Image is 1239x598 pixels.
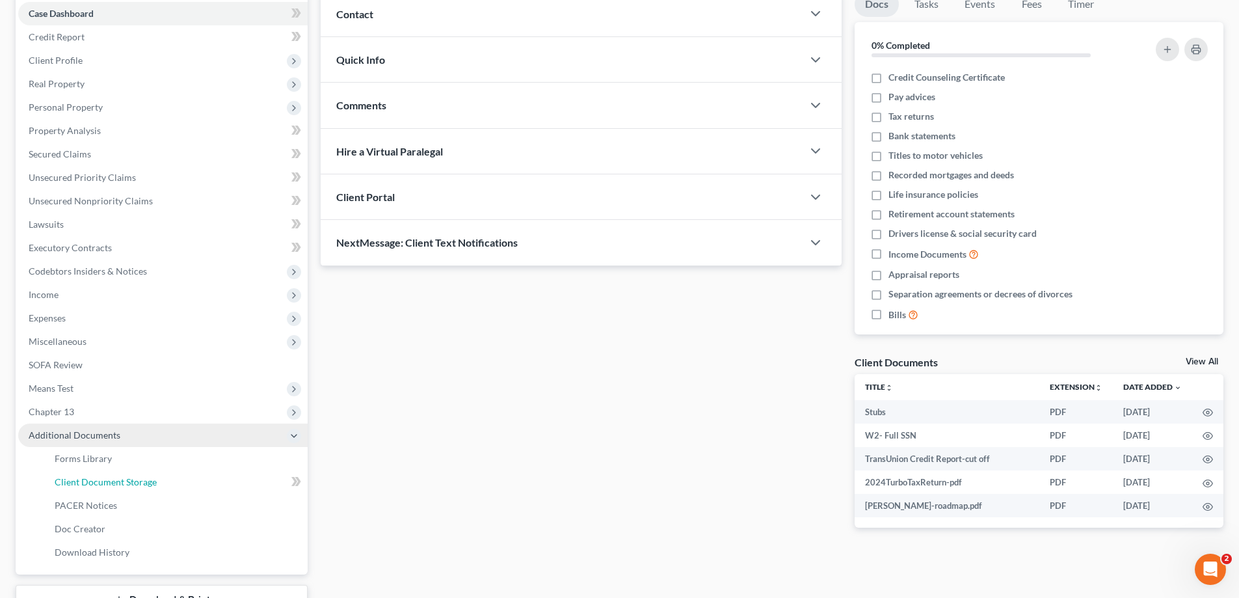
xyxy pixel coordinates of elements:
[18,213,308,236] a: Lawsuits
[29,242,112,253] span: Executory Contracts
[18,236,308,260] a: Executory Contracts
[885,384,893,392] i: unfold_more
[888,90,935,103] span: Pay advices
[29,102,103,113] span: Personal Property
[29,195,153,206] span: Unsecured Nonpriority Claims
[29,336,87,347] span: Miscellaneous
[44,541,308,564] a: Download History
[1221,554,1232,564] span: 2
[1113,400,1192,424] td: [DATE]
[888,248,966,261] span: Income Documents
[29,383,73,394] span: Means Test
[18,119,308,143] a: Property Analysis
[29,78,85,89] span: Real Property
[29,289,59,300] span: Income
[1195,554,1226,585] iframe: Intercom live chat
[1039,494,1113,517] td: PDF
[29,125,101,136] span: Property Analysis
[29,429,120,441] span: Additional Documents
[29,312,66,323] span: Expenses
[18,2,308,25] a: Case Dashboard
[44,447,308,470] a: Forms Library
[1113,424,1192,447] td: [DATE]
[44,494,308,517] a: PACER Notices
[29,406,74,417] span: Chapter 13
[1186,357,1218,366] a: View All
[44,517,308,541] a: Doc Creator
[888,110,934,123] span: Tax returns
[336,99,386,111] span: Comments
[1113,447,1192,470] td: [DATE]
[865,382,893,392] a: Titleunfold_more
[1039,470,1113,494] td: PDF
[855,447,1039,470] td: TransUnion Credit Report-cut off
[55,500,117,511] span: PACER Notices
[55,476,157,487] span: Client Document Storage
[888,188,978,201] span: Life insurance policies
[18,189,308,213] a: Unsecured Nonpriority Claims
[888,129,955,143] span: Bank statements
[1113,494,1192,517] td: [DATE]
[29,55,83,66] span: Client Profile
[855,494,1039,517] td: [PERSON_NAME]-roadmap.pdf
[855,424,1039,447] td: W2- Full SSN
[888,71,1005,84] span: Credit Counseling Certificate
[29,219,64,230] span: Lawsuits
[336,191,395,203] span: Client Portal
[336,8,373,20] span: Contact
[29,172,136,183] span: Unsecured Priority Claims
[1039,400,1113,424] td: PDF
[1113,470,1192,494] td: [DATE]
[29,8,94,19] span: Case Dashboard
[855,470,1039,494] td: 2024TurboTaxReturn-pdf
[18,353,308,377] a: SOFA Review
[872,40,930,51] strong: 0% Completed
[18,166,308,189] a: Unsecured Priority Claims
[888,288,1072,301] span: Separation agreements or decrees of divorces
[888,149,983,162] span: Titles to motor vehicles
[888,268,959,281] span: Appraisal reports
[888,308,906,321] span: Bills
[888,227,1037,240] span: Drivers license & social security card
[55,523,105,534] span: Doc Creator
[888,208,1015,221] span: Retirement account statements
[888,169,1014,182] span: Recorded mortgages and deeds
[55,453,112,464] span: Forms Library
[1123,382,1182,392] a: Date Added expand_more
[18,25,308,49] a: Credit Report
[44,470,308,494] a: Client Document Storage
[336,236,518,249] span: NextMessage: Client Text Notifications
[1050,382,1102,392] a: Extensionunfold_more
[29,148,91,159] span: Secured Claims
[55,547,129,558] span: Download History
[29,265,147,277] span: Codebtors Insiders & Notices
[29,31,85,42] span: Credit Report
[855,355,938,369] div: Client Documents
[1174,384,1182,392] i: expand_more
[336,53,385,66] span: Quick Info
[1039,447,1113,470] td: PDF
[855,400,1039,424] td: Stubs
[336,145,443,157] span: Hire a Virtual Paralegal
[29,359,83,370] span: SOFA Review
[18,143,308,166] a: Secured Claims
[1095,384,1102,392] i: unfold_more
[1039,424,1113,447] td: PDF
